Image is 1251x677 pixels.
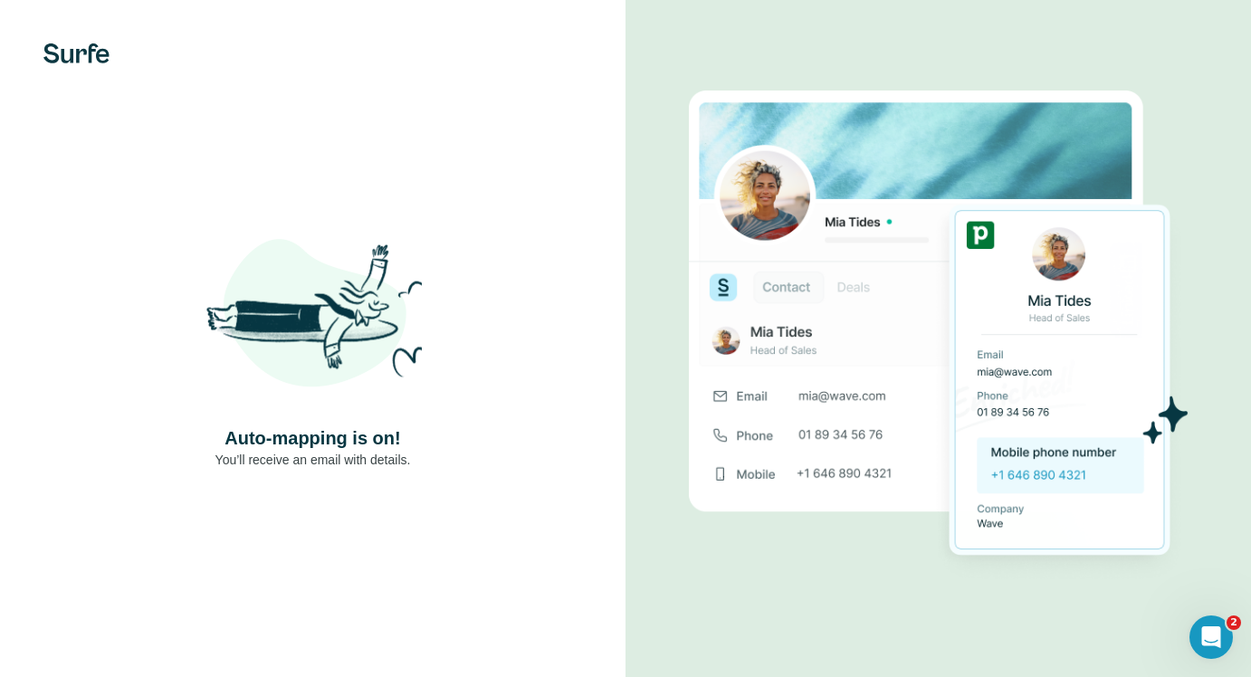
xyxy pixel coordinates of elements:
[215,451,411,469] p: You’ll receive an email with details.
[205,208,422,425] img: Shaka Illustration
[224,425,400,451] h4: Auto-mapping is on!
[689,91,1189,586] img: Download Success
[43,43,110,63] img: Surfe's logo
[1227,615,1241,630] span: 2
[1189,615,1233,659] iframe: Intercom live chat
